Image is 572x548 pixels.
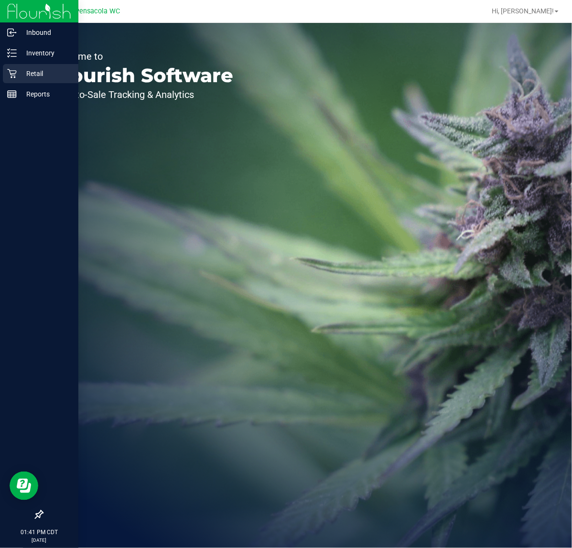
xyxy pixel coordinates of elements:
p: Retail [17,68,74,79]
p: [DATE] [4,537,74,544]
inline-svg: Inbound [7,28,17,37]
inline-svg: Reports [7,89,17,99]
p: Inbound [17,27,74,38]
iframe: Resource center [10,472,38,500]
span: Hi, [PERSON_NAME]! [492,7,554,15]
p: Welcome to [52,52,233,61]
span: Pensacola WC [75,7,120,15]
inline-svg: Retail [7,69,17,78]
inline-svg: Inventory [7,48,17,58]
p: Inventory [17,47,74,59]
p: Seed-to-Sale Tracking & Analytics [52,90,233,99]
p: 01:41 PM CDT [4,528,74,537]
p: Flourish Software [52,66,233,85]
p: Reports [17,88,74,100]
